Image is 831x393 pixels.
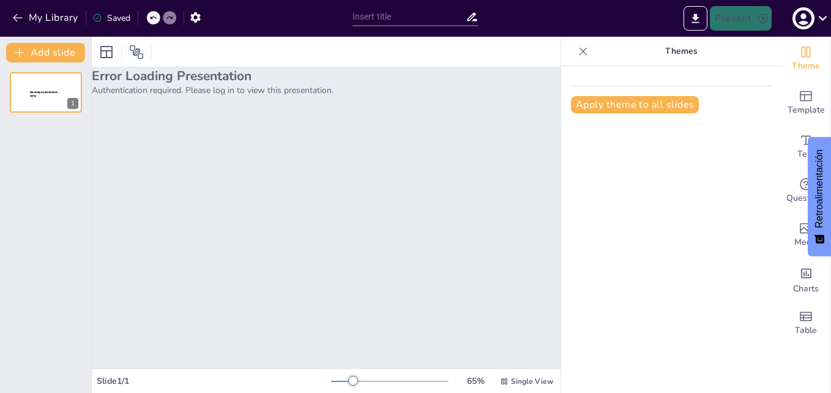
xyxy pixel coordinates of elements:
span: Text [797,148,814,161]
div: Change the overall theme [781,37,830,81]
span: Single View [511,376,553,386]
span: Theme [792,59,820,73]
button: Present [710,6,771,31]
button: Comentarios - Mostrar encuesta [808,137,831,256]
div: Add text boxes [781,125,830,169]
div: Add ready made slides [781,81,830,125]
button: My Library [9,8,83,28]
p: Themes [593,37,769,66]
p: Authentication required. Please log in to view this presentation. [92,84,561,96]
div: Add charts and graphs [781,257,830,301]
div: Saved [92,12,130,24]
div: Add images, graphics, shapes or video [781,213,830,257]
div: 1 [67,98,78,109]
div: Slide 1 / 1 [97,375,331,387]
span: Sendsteps presentation editor [30,91,58,97]
button: Apply theme to all slides [571,96,699,113]
span: Charts [793,282,819,296]
button: Add slide [6,43,85,62]
span: Media [794,236,818,249]
span: Table [795,324,817,337]
div: Add a table [781,301,830,345]
div: 1 [10,72,82,113]
span: Retroalimentación [814,149,825,228]
span: Position [129,45,144,59]
h2: Error Loading Presentation [92,67,561,84]
span: Questions [786,192,826,205]
div: 65 % [461,375,490,387]
div: Layout [97,42,116,62]
button: Export to PowerPoint [684,6,707,31]
div: Get real-time input from your audience [781,169,830,213]
span: Template [788,103,825,117]
input: Insert title [352,8,466,26]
